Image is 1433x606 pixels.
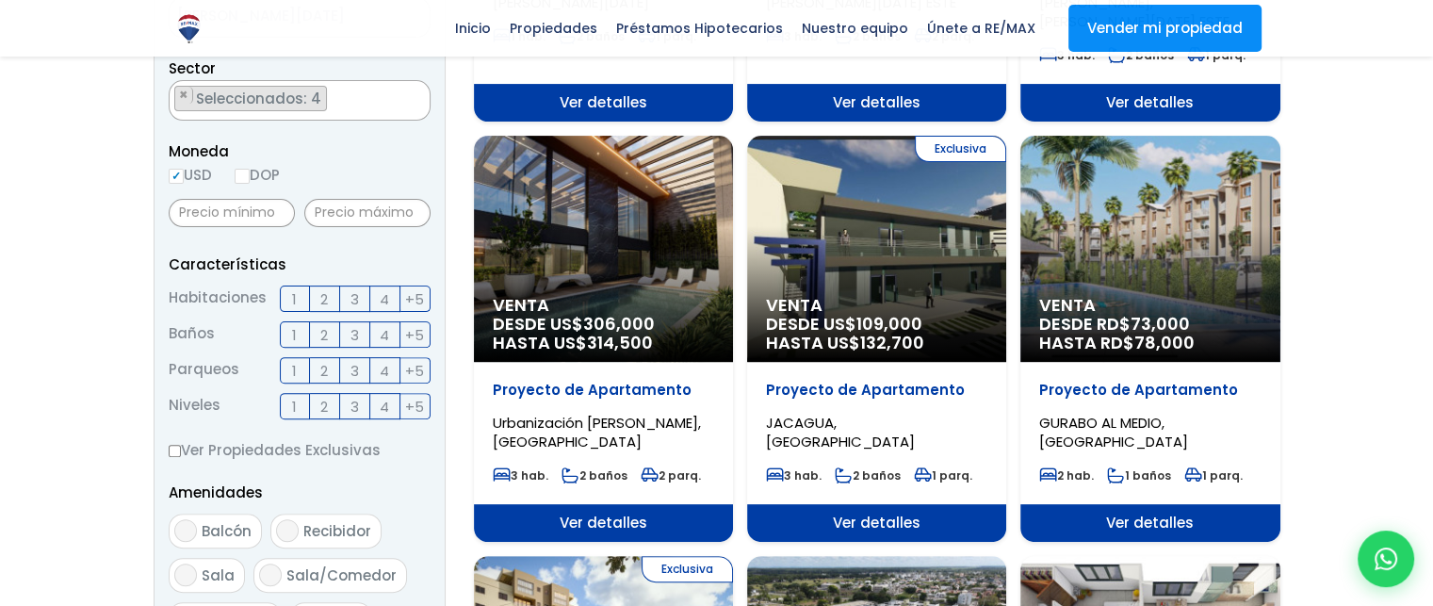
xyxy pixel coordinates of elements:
[292,359,297,383] span: 1
[474,136,733,542] a: Venta DESDE US$306,000 HASTA US$314,500 Proyecto de Apartamento Urbanización [PERSON_NAME], [GEOG...
[303,521,371,541] span: Recibidor
[235,169,250,184] input: DOP
[583,312,655,336] span: 306,000
[202,565,235,585] span: Sala
[320,323,328,347] span: 2
[792,14,918,42] span: Nuestro equipo
[587,331,653,354] span: 314,500
[169,321,215,348] span: Baños
[350,359,359,383] span: 3
[1020,84,1279,122] span: Ver detalles
[380,359,389,383] span: 4
[175,87,193,104] button: Remove item
[1020,136,1279,542] a: Venta DESDE RD$73,000 HASTA RD$78,000 Proyecto de Apartamento GURABO AL MEDIO, [GEOGRAPHIC_DATA] ...
[1107,467,1171,483] span: 1 baños
[474,84,733,122] span: Ver detalles
[169,58,216,78] span: Sector
[320,359,328,383] span: 2
[493,334,714,352] span: HASTA US$
[747,136,1006,542] a: Exclusiva Venta DESDE US$109,000 HASTA US$132,700 Proyecto de Apartamento JACAGUA, [GEOGRAPHIC_DA...
[194,89,326,108] span: Seleccionados: 4
[169,163,212,187] label: USD
[320,395,328,418] span: 2
[380,287,389,311] span: 4
[474,504,733,542] span: Ver detalles
[320,287,328,311] span: 2
[493,413,701,451] span: Urbanización [PERSON_NAME], [GEOGRAPHIC_DATA]
[766,467,822,483] span: 3 hab.
[500,14,607,42] span: Propiedades
[380,395,389,418] span: 4
[259,564,282,586] input: Sala/Comedor
[766,413,915,451] span: JACAGUA, [GEOGRAPHIC_DATA]
[174,86,327,111] li: CIUDAD NUEVA
[562,467,627,483] span: 2 baños
[380,323,389,347] span: 4
[169,481,431,504] p: Amenidades
[1039,334,1261,352] span: HASTA RD$
[405,323,424,347] span: +5
[1134,331,1195,354] span: 78,000
[169,357,239,384] span: Parqueos
[493,296,714,315] span: Venta
[918,14,1045,42] span: Únete a RE/MAX
[405,359,424,383] span: +5
[1184,467,1243,483] span: 1 parq.
[169,199,295,227] input: Precio mínimo
[860,331,924,354] span: 132,700
[493,381,714,400] p: Proyecto de Apartamento
[446,14,500,42] span: Inicio
[202,521,252,541] span: Balcón
[292,323,297,347] span: 1
[169,253,431,276] p: Características
[174,564,197,586] input: Sala
[169,445,181,457] input: Ver Propiedades Exclusivas
[169,393,220,419] span: Niveles
[747,504,1006,542] span: Ver detalles
[304,199,431,227] input: Precio máximo
[350,287,359,311] span: 3
[915,136,1006,162] span: Exclusiva
[1039,296,1261,315] span: Venta
[493,467,548,483] span: 3 hab.
[169,286,267,312] span: Habitaciones
[835,467,901,483] span: 2 baños
[1131,312,1190,336] span: 73,000
[292,395,297,418] span: 1
[766,381,987,400] p: Proyecto de Apartamento
[766,315,987,352] span: DESDE US$
[1068,5,1262,52] a: Vender mi propiedad
[410,87,419,104] span: ×
[766,334,987,352] span: HASTA US$
[747,84,1006,122] span: Ver detalles
[174,519,197,542] input: Balcón
[914,467,972,483] span: 1 parq.
[286,565,397,585] span: Sala/Comedor
[641,467,701,483] span: 2 parq.
[169,169,184,184] input: USD
[169,139,431,163] span: Moneda
[169,438,431,462] label: Ver Propiedades Exclusivas
[292,287,297,311] span: 1
[179,87,188,104] span: ×
[350,323,359,347] span: 3
[856,312,922,336] span: 109,000
[235,163,280,187] label: DOP
[1039,467,1094,483] span: 2 hab.
[1039,381,1261,400] p: Proyecto de Apartamento
[170,81,180,122] textarea: Search
[405,287,424,311] span: +5
[276,519,299,542] input: Recibidor
[493,315,714,352] span: DESDE US$
[405,395,424,418] span: +5
[172,12,205,45] img: Logo de REMAX
[607,14,792,42] span: Préstamos Hipotecarios
[642,556,733,582] span: Exclusiva
[1039,315,1261,352] span: DESDE RD$
[1039,413,1188,451] span: GURABO AL MEDIO, [GEOGRAPHIC_DATA]
[1020,504,1279,542] span: Ver detalles
[766,296,987,315] span: Venta
[350,395,359,418] span: 3
[409,86,420,105] button: Remove all items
